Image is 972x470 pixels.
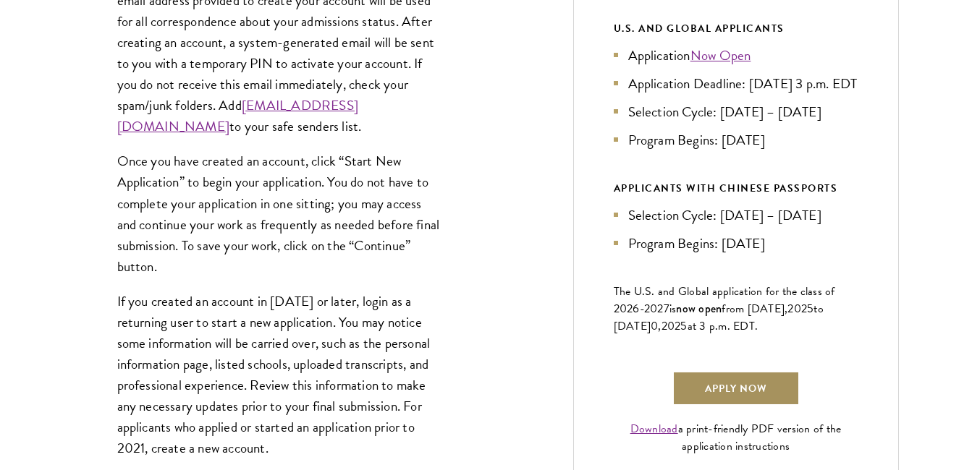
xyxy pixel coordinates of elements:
span: from [DATE], [722,300,787,317]
li: Selection Cycle: [DATE] – [DATE] [614,101,858,122]
a: Apply Now [672,371,800,406]
span: 5 [680,317,687,335]
span: 5 [807,300,813,317]
span: 7 [664,300,669,317]
span: is [669,300,677,317]
span: 0 [651,317,658,335]
a: [EMAIL_ADDRESS][DOMAIN_NAME] [117,95,358,137]
li: Application Deadline: [DATE] 3 p.m. EDT [614,73,858,94]
span: 202 [787,300,807,317]
a: Now Open [690,45,751,66]
span: 6 [633,300,639,317]
p: Once you have created an account, click “Start New Application” to begin your application. You do... [117,150,443,276]
li: Selection Cycle: [DATE] – [DATE] [614,205,858,226]
span: , [658,317,661,335]
li: Program Begins: [DATE] [614,233,858,254]
span: The U.S. and Global application for the class of 202 [614,283,835,317]
p: If you created an account in [DATE] or later, login as a returning user to start a new applicatio... [117,291,443,459]
div: APPLICANTS WITH CHINESE PASSPORTS [614,179,858,197]
a: Download [630,420,678,437]
span: at 3 p.m. EDT. [688,317,758,335]
span: now open [676,300,722,317]
div: a print-friendly PDF version of the application instructions [614,420,858,455]
div: U.S. and Global Applicants [614,20,858,38]
span: -202 [640,300,664,317]
li: Program Begins: [DATE] [614,129,858,150]
span: to [DATE] [614,300,824,335]
li: Application [614,45,858,66]
span: 202 [662,317,681,335]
